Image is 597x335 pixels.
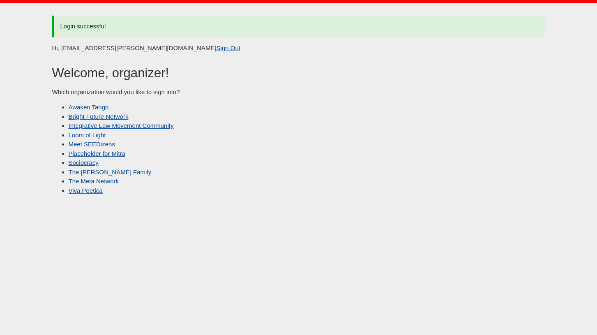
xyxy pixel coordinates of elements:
[69,159,99,166] a: Sociocracy
[69,187,103,194] a: Viva Poetica
[69,122,174,129] a: Integrative Law Movement Community
[52,44,545,53] p: Hi, [EMAIL_ADDRESS][PERSON_NAME][DOMAIN_NAME]
[69,132,106,139] a: Loom of Light
[69,150,125,157] a: Placeholder for Mitra
[69,104,109,111] a: Awaken Tango
[52,16,545,37] div: Login successful
[69,169,152,176] a: The [PERSON_NAME] Family
[52,66,545,81] h2: Welcome, organizer!
[69,113,129,120] a: Bright Future Network
[69,141,115,148] a: Meet SEEDizens
[69,178,119,185] a: The Meta Network
[217,44,240,51] a: Sign Out
[52,88,545,97] p: Which organization would you like to sign into?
